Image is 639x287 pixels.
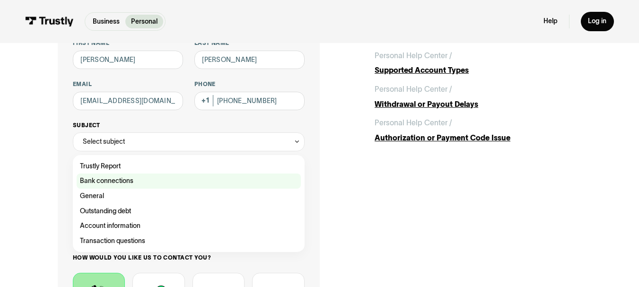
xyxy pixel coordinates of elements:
a: Log in [581,12,614,32]
input: Alex [73,51,183,70]
span: Transaction questions [80,235,145,247]
div: Select subject [73,132,305,151]
a: Personal Help Center /Withdrawal or Payout Delays [375,84,581,110]
input: alex@mail.com [73,92,183,111]
a: Personal Help Center /Supported Account Types [375,50,581,76]
label: Subject [73,122,305,129]
input: Howard [194,51,305,70]
span: Bank connections [80,175,133,187]
div: Withdrawal or Payout Delays [375,99,581,110]
label: Email [73,80,183,88]
label: How would you like us to contact you? [73,254,305,261]
a: Help [543,17,558,26]
div: Personal Help Center / [375,84,452,95]
img: Trustly Logo [25,17,74,27]
label: Phone [194,80,305,88]
span: Account information [80,220,140,232]
a: Personal Help Center /Authorization or Payment Code Issue [375,117,581,143]
div: Select subject [83,136,125,148]
input: (555) 555-5555 [194,92,305,111]
span: Outstanding debt [80,206,131,217]
nav: Select subject [73,151,305,252]
div: Supported Account Types [375,65,581,76]
div: Personal Help Center / [375,50,452,61]
span: General [80,191,104,202]
div: Log in [588,17,606,26]
a: Business [87,15,125,28]
span: Trustly Report [80,161,121,172]
a: Personal [125,15,163,28]
div: Authorization or Payment Code Issue [375,132,581,144]
p: Business [93,17,120,26]
div: Personal Help Center / [375,117,452,129]
p: Personal [131,17,158,26]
